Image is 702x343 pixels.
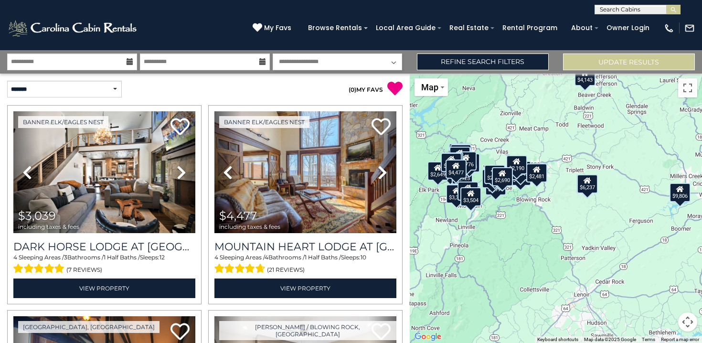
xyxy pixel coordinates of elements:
img: thumbnail_164375639.jpeg [13,111,195,233]
div: $2,649 [427,161,448,181]
div: $3,305 [446,184,467,204]
img: phone-regular-white.png [664,23,674,33]
span: (21 reviews) [267,264,305,276]
span: 1 Half Baths / [305,254,341,261]
div: Sleeping Areas / Bathrooms / Sleeps: [214,253,396,276]
span: 4 [265,254,268,261]
a: Banner Elk/Eagles Nest [18,116,108,128]
button: Map camera controls [678,312,697,332]
div: $3,504 [460,187,481,206]
a: Real Estate [445,21,493,35]
span: (7 reviews) [66,264,102,276]
a: Refine Search Filters [417,54,549,70]
button: Keyboard shortcuts [537,336,578,343]
img: thumbnail_163263053.jpeg [214,111,396,233]
div: $2,802 [484,165,505,184]
div: $2,190 [506,155,527,174]
div: $2,690 [492,167,513,186]
a: (0)MY FAVS [349,86,383,93]
a: My Favs [253,23,294,33]
a: [PERSON_NAME] / Blowing Rock, [GEOGRAPHIC_DATA] [219,321,396,340]
span: ( ) [349,86,356,93]
div: $3,445 [450,144,471,163]
a: Add to favorites [170,117,190,138]
button: Change map style [415,78,448,96]
div: $5,199 [482,169,503,188]
span: 12 [160,254,165,261]
span: My Favs [264,23,291,33]
img: White-1-2.png [7,19,139,38]
span: 4 [214,254,218,261]
a: Add to favorites [372,117,391,138]
a: View Property [13,279,195,298]
div: $3,039 [441,153,462,172]
a: [GEOGRAPHIC_DATA], [GEOGRAPHIC_DATA] [18,321,160,333]
button: Update Results [563,54,695,70]
span: including taxes & fees [18,224,79,230]
span: Map data ©2025 Google [584,337,636,342]
a: Rental Program [498,21,562,35]
h3: Mountain Heart Lodge at Eagles Nest [214,240,396,253]
a: Owner Login [602,21,654,35]
div: $1,776 [456,151,477,171]
h3: Dark Horse Lodge at Eagles Nest [13,240,195,253]
a: Local Area Guide [371,21,440,35]
span: $3,039 [18,209,56,223]
a: Add to favorites [170,322,190,343]
span: $4,477 [219,209,257,223]
span: 4 [13,254,17,261]
div: $3,707 [442,152,463,171]
div: $2,646 [457,182,479,201]
div: $1,925 [452,165,473,184]
div: Sleeping Areas / Bathrooms / Sleeps: [13,253,195,276]
span: 0 [351,86,354,93]
div: $2,481 [526,163,547,182]
span: 1 Half Baths / [104,254,140,261]
span: Map [421,82,438,92]
button: Toggle fullscreen view [678,78,697,97]
div: $6,237 [577,174,598,193]
a: Mountain Heart Lodge at [GEOGRAPHIC_DATA] [214,240,396,253]
div: $9,806 [670,183,691,202]
div: $3,167 [449,147,470,166]
div: $4,477 [446,160,467,179]
span: including taxes & fees [219,224,280,230]
div: $4,143 [574,67,595,86]
a: Report a map error [661,337,699,342]
div: $1,315 [449,143,470,162]
span: 3 [64,254,67,261]
a: Banner Elk/Eagles Nest [219,116,309,128]
img: mail-regular-white.png [684,23,695,33]
a: Open this area in Google Maps (opens a new window) [412,331,444,343]
a: Terms (opens in new tab) [642,337,655,342]
a: Browse Rentals [303,21,367,35]
a: View Property [214,279,396,298]
a: About [566,21,597,35]
a: Dark Horse Lodge at [GEOGRAPHIC_DATA] [13,240,195,253]
span: 10 [361,254,366,261]
img: Google [412,331,444,343]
